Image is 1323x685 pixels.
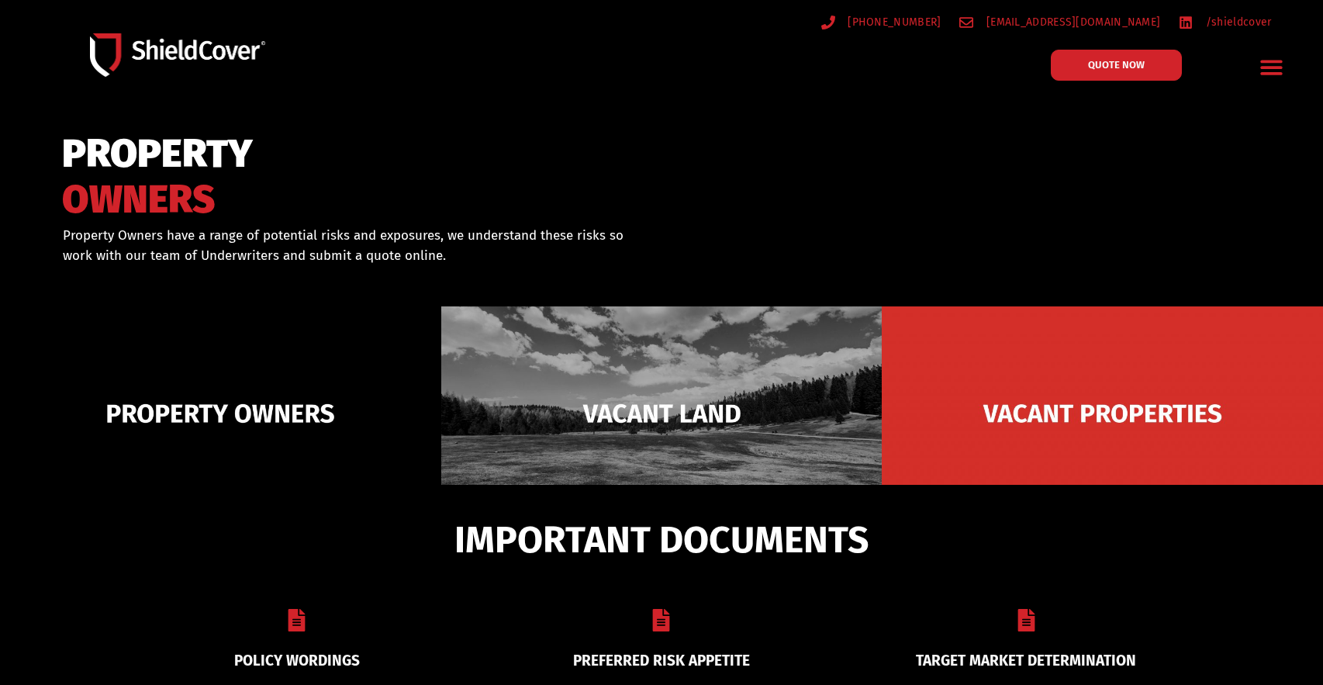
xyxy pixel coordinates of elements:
a: PREFERRED RISK APPETITE [573,652,750,669]
div: Menu Toggle [1254,49,1290,85]
span: [EMAIL_ADDRESS][DOMAIN_NAME] [983,12,1160,32]
a: [PHONE_NUMBER] [821,12,941,32]
span: [PHONE_NUMBER] [844,12,941,32]
a: TARGET MARKET DETERMINATION [916,652,1136,669]
span: QUOTE NOW [1088,60,1145,70]
img: Vacant Land liability cover [441,306,883,521]
p: Property Owners have a range of potential risks and exposures, we understand these risks so work ... [63,226,641,265]
img: Shield-Cover-Underwriting-Australia-logo-full [90,33,265,76]
a: [EMAIL_ADDRESS][DOMAIN_NAME] [959,12,1160,32]
span: PROPERTY [62,138,253,170]
a: POLICY WORDINGS [234,652,360,669]
span: IMPORTANT DOCUMENTS [454,525,869,555]
a: /shieldcover [1179,12,1271,32]
span: /shieldcover [1202,12,1272,32]
a: QUOTE NOW [1051,50,1182,81]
